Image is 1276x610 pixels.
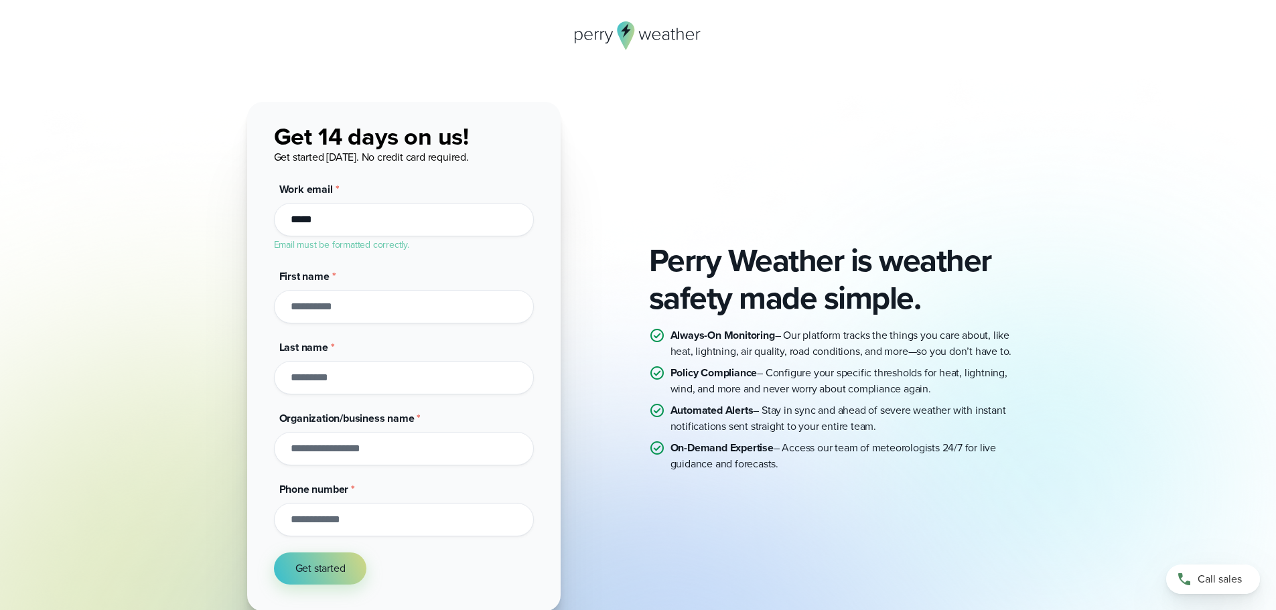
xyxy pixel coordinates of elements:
span: Get started [DATE]. No credit card required. [274,149,469,165]
p: – Stay in sync and ahead of severe weather with instant notifications sent straight to your entir... [670,402,1030,435]
strong: Always-On Monitoring [670,327,775,343]
span: First name [279,269,330,284]
p: – Access our team of meteorologists 24/7 for live guidance and forecasts. [670,440,1030,472]
span: Organization/business name [279,410,415,426]
button: Get started [274,552,367,585]
span: Last name [279,339,328,355]
span: Get 14 days on us! [274,119,469,154]
p: – Our platform tracks the things you care about, like heat, lightning, air quality, road conditio... [670,327,1030,360]
span: Work email [279,181,333,197]
strong: On-Demand Expertise [670,440,774,455]
a: Call sales [1166,564,1260,594]
h2: Perry Weather is weather safety made simple. [649,242,1030,317]
span: Get started [295,560,346,577]
span: Call sales [1198,571,1242,587]
strong: Automated Alerts [670,402,754,418]
span: Phone number [279,481,349,497]
p: – Configure your specific thresholds for heat, lightning, wind, and more and never worry about co... [670,365,1030,397]
label: Email must be formatted correctly. [274,238,409,252]
strong: Policy Compliance [670,365,758,380]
